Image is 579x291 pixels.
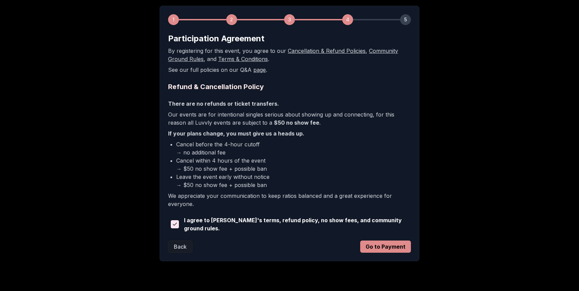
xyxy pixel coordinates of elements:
[168,129,411,138] p: If your plans change, you must give us a heads up.
[168,33,411,44] h2: Participation Agreement
[274,119,319,126] b: $50 no show fee
[168,82,411,91] h2: Refund & Cancellation Policy
[400,14,411,25] div: 5
[168,66,411,74] p: See our full policies on our Q&A .
[168,241,192,253] button: Back
[226,14,237,25] div: 2
[342,14,353,25] div: 4
[176,173,411,189] li: Leave the event early without notice → $50 no show fee + possible ban
[218,56,268,62] a: Terms & Conditions
[284,14,295,25] div: 3
[176,157,411,173] li: Cancel within 4 hours of the event → $50 no show fee + possible ban
[168,110,411,127] p: Our events are for intentional singles serious about showing up and connecting, for this reason a...
[168,192,411,208] p: We appreciate your communication to keep ratios balanced and a great experience for everyone.
[168,47,411,63] p: By registering for this event, you agree to our , , and .
[360,241,411,253] button: Go to Payment
[168,14,179,25] div: 1
[253,66,266,73] a: page
[288,47,366,54] a: Cancellation & Refund Policies
[184,216,411,232] span: I agree to [PERSON_NAME]'s terms, refund policy, no show fees, and community ground rules.
[168,100,411,108] p: There are no refunds or ticket transfers.
[176,140,411,157] li: Cancel before the 4-hour cutoff → no additional fee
